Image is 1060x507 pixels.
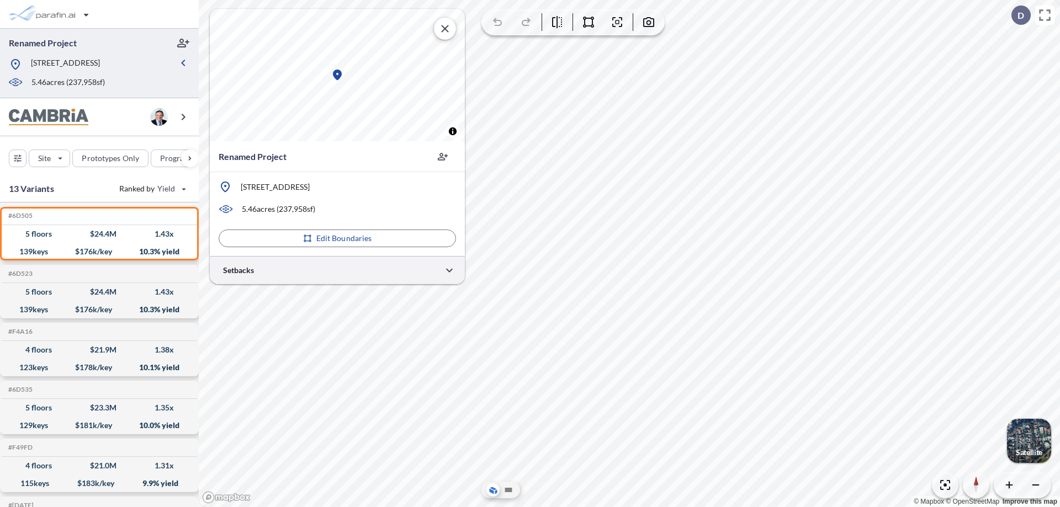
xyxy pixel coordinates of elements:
[1007,419,1051,463] img: Switcher Image
[6,444,33,451] h5: Click to copy the code
[316,233,372,244] p: Edit Boundaries
[72,150,149,167] button: Prototypes Only
[160,153,191,164] p: Program
[31,77,105,89] p: 5.46 acres ( 237,958 sf)
[1003,498,1057,505] a: Improve this map
[946,498,999,505] a: OpenStreetMap
[6,212,33,220] h5: Click to copy the code
[150,108,168,126] img: user logo
[9,109,88,126] img: BrandImage
[157,183,176,194] span: Yield
[6,386,33,393] h5: Click to copy the code
[9,37,77,49] p: Renamed Project
[242,204,315,215] p: 5.46 acres ( 237,958 sf)
[38,153,51,164] p: Site
[1007,419,1051,463] button: Switcher ImageSatellite
[6,328,33,335] h5: Click to copy the code
[9,182,54,195] p: 13 Variants
[29,150,70,167] button: Site
[1016,448,1042,457] p: Satellite
[486,483,500,497] button: Aerial View
[449,125,456,137] span: Toggle attribution
[446,125,459,138] button: Toggle attribution
[331,68,344,82] div: Map marker
[502,483,515,497] button: Site Plan
[210,9,465,141] canvas: Map
[31,57,100,71] p: [STREET_ADDRESS]
[219,230,456,247] button: Edit Boundaries
[82,153,139,164] p: Prototypes Only
[1017,10,1024,20] p: D
[202,491,251,504] a: Mapbox homepage
[914,498,944,505] a: Mapbox
[219,150,287,163] p: Renamed Project
[6,270,33,277] h5: Click to copy the code
[241,182,310,193] p: [STREET_ADDRESS]
[151,150,210,167] button: Program
[110,180,193,198] button: Ranked by Yield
